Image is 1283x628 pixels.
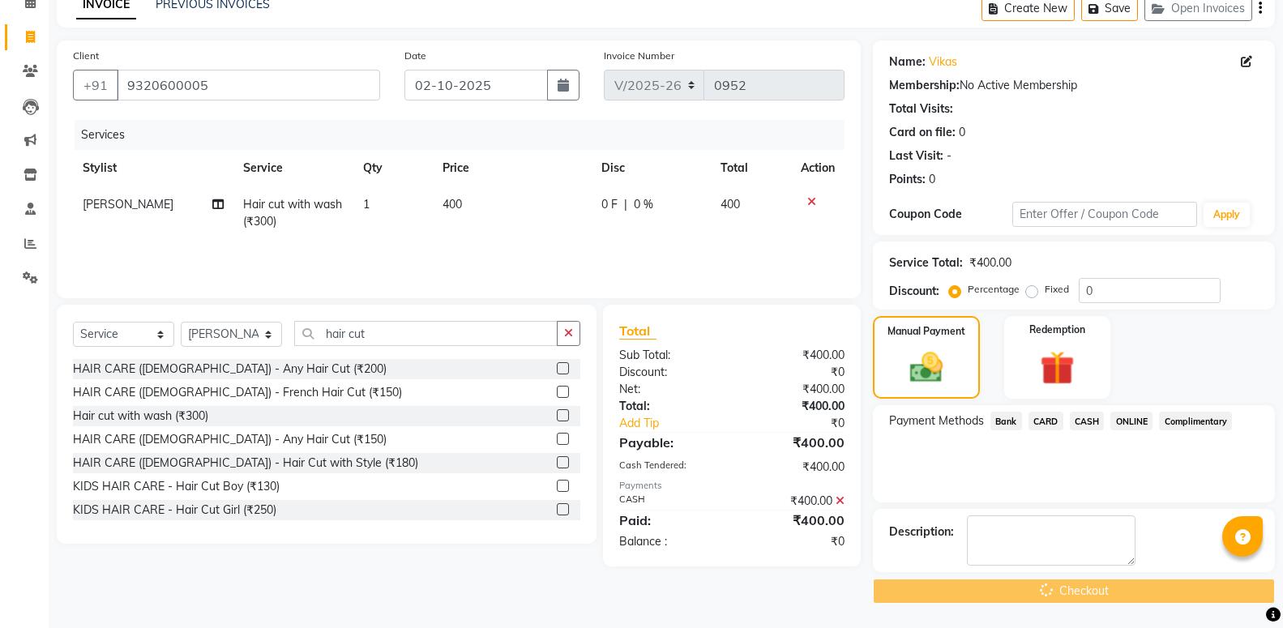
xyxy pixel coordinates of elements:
div: ₹400.00 [969,254,1011,271]
th: Service [233,150,353,186]
label: Percentage [968,282,1020,297]
label: Redemption [1029,323,1085,337]
span: [PERSON_NAME] [83,197,173,211]
div: Total Visits: [889,100,953,117]
div: ₹0 [732,533,857,550]
span: Hair cut with wash (₹300) [243,197,342,229]
div: ₹400.00 [732,459,857,476]
span: CASH [1070,412,1105,430]
input: Search or Scan [294,321,558,346]
th: Total [711,150,791,186]
div: KIDS HAIR CARE - Hair Cut Boy (₹130) [73,478,280,495]
div: Coupon Code [889,206,1012,223]
div: Net: [607,381,732,398]
span: Complimentary [1159,412,1232,430]
th: Disc [592,150,711,186]
div: Balance : [607,533,732,550]
span: Bank [990,412,1022,430]
label: Date [404,49,426,63]
div: Card on file: [889,124,956,141]
div: Payments [619,479,845,493]
span: | [624,196,627,213]
a: Vikas [929,53,957,70]
span: CARD [1029,412,1063,430]
div: KIDS HAIR CARE - Hair Cut Girl (₹250) [73,502,276,519]
div: Sub Total: [607,347,732,364]
span: Payment Methods [889,412,984,429]
div: Name: [889,53,926,70]
span: 1 [363,197,370,211]
span: 0 F [601,196,618,213]
img: _gift.svg [1029,347,1085,389]
label: Manual Payment [887,324,965,339]
div: CASH [607,493,732,510]
label: Fixed [1045,282,1069,297]
label: Client [73,49,99,63]
th: Qty [353,150,433,186]
input: Enter Offer / Coupon Code [1012,202,1197,227]
div: No Active Membership [889,77,1259,94]
div: Hair cut with wash (₹300) [73,408,208,425]
div: ₹400.00 [732,347,857,364]
button: Apply [1204,203,1250,227]
span: 0 % [634,196,653,213]
th: Stylist [73,150,233,186]
div: - [947,147,952,164]
div: ₹400.00 [732,511,857,530]
div: HAIR CARE ([DEMOGRAPHIC_DATA]) - Hair Cut with Style (₹180) [73,455,418,472]
div: Payable: [607,433,732,452]
div: Last Visit: [889,147,943,164]
th: Price [433,150,592,186]
input: Search by Name/Mobile/Email/Code [117,70,380,100]
div: Description: [889,523,954,540]
div: 0 [929,171,935,188]
div: Cash Tendered: [607,459,732,476]
div: Total: [607,398,732,415]
button: +91 [73,70,118,100]
div: ₹0 [732,364,857,381]
label: Invoice Number [604,49,674,63]
span: 400 [443,197,462,211]
div: ₹400.00 [732,433,857,452]
div: HAIR CARE ([DEMOGRAPHIC_DATA]) - Any Hair Cut (₹150) [73,431,387,448]
div: ₹400.00 [732,493,857,510]
div: HAIR CARE ([DEMOGRAPHIC_DATA]) - Any Hair Cut (₹200) [73,361,387,378]
div: Membership: [889,77,960,94]
div: Paid: [607,511,732,530]
th: Action [791,150,845,186]
img: _cash.svg [900,348,953,387]
span: 400 [721,197,740,211]
div: ₹400.00 [732,381,857,398]
div: 0 [959,124,965,141]
a: Add Tip [607,415,752,432]
div: ₹0 [753,415,857,432]
div: Discount: [607,364,732,381]
span: ONLINE [1110,412,1153,430]
div: HAIR CARE ([DEMOGRAPHIC_DATA]) - French Hair Cut (₹150) [73,384,402,401]
span: Total [619,323,656,340]
div: Services [75,120,857,150]
div: ₹400.00 [732,398,857,415]
div: Discount: [889,283,939,300]
div: Points: [889,171,926,188]
div: Service Total: [889,254,963,271]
